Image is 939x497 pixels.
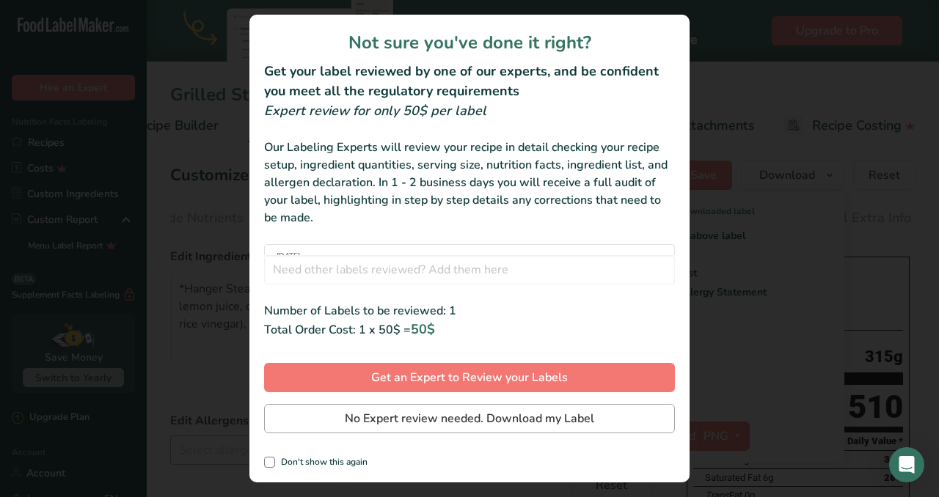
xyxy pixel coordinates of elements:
[264,363,675,392] button: Get an Expert to Review your Labels
[264,404,675,433] button: No Expert review needed. Download my Label
[264,302,675,320] div: Number of Labels to be reviewed: 1
[411,320,435,338] span: 50$
[277,251,500,262] span: [DATE]
[264,62,675,101] h2: Get your label reviewed by one of our experts, and be confident you meet all the regulatory requi...
[345,410,594,427] span: No Expert review needed. Download my Label
[275,457,368,468] span: Don't show this again
[264,320,675,339] div: Total Order Cost: 1 x 50$ =
[264,29,675,56] h1: Not sure you've done it right?
[371,369,568,386] span: Get an Expert to Review your Labels
[889,447,924,482] div: Open Intercom Messenger
[264,139,675,227] div: Our Labeling Experts will review your recipe in detail checking your recipe setup, ingredient qua...
[264,101,675,121] div: Expert review for only 50$ per label
[264,255,675,284] input: Need other labels reviewed? Add them here
[277,251,500,279] div: Grilled Steak with Sweet Potato Wedges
